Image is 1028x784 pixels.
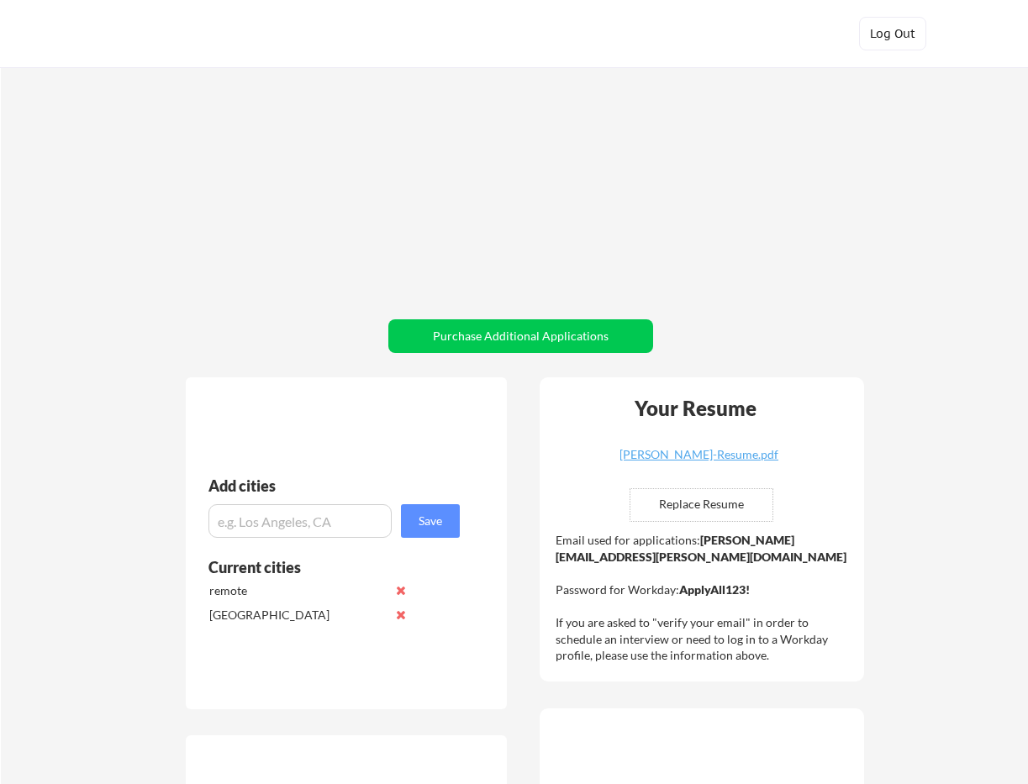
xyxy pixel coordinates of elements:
div: Your Resume [613,398,779,418]
div: Email used for applications: Password for Workday: If you are asked to "verify your email" in ord... [556,532,852,664]
a: [PERSON_NAME]-Resume.pdf [599,449,799,475]
strong: [PERSON_NAME][EMAIL_ADDRESS][PERSON_NAME][DOMAIN_NAME] [556,533,846,564]
button: Log Out [859,17,926,50]
strong: ApplyAll123! [679,582,750,597]
div: Add cities [208,478,464,493]
div: [GEOGRAPHIC_DATA] [209,607,387,624]
button: Purchase Additional Applications [388,319,653,353]
div: Current cities [208,560,441,575]
div: [PERSON_NAME]-Resume.pdf [599,449,799,460]
button: Save [401,504,460,538]
div: remote [209,582,387,599]
input: e.g. Los Angeles, CA [208,504,392,538]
